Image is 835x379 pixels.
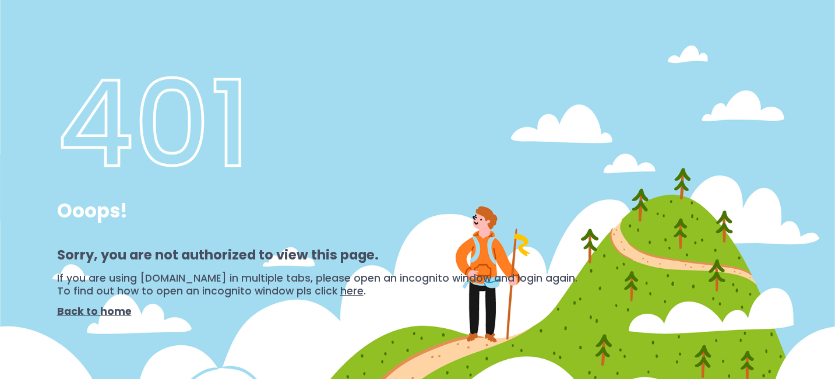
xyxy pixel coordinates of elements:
a: Back to home [57,304,132,318]
h1: 401 [57,53,577,196]
p: Sorry, you are not authorized to view this page. [57,245,577,265]
p: Ooops! [57,199,577,222]
a: here [340,284,364,298]
p: If you are using [DOMAIN_NAME] in multiple tabs, please open an incognito window and login again.... [57,272,577,298]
